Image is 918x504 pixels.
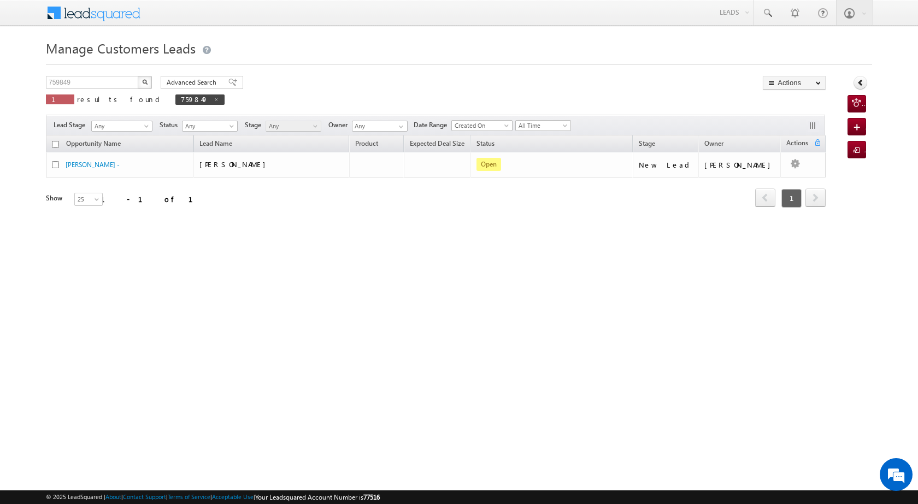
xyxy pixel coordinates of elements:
[639,160,693,170] div: New Lead
[92,121,149,131] span: Any
[781,137,814,151] span: Actions
[46,39,196,57] span: Manage Customers Leads
[66,139,121,147] span: Opportunity Name
[393,121,407,132] a: Show All Items
[181,94,208,104] span: 759849
[805,188,826,207] span: next
[142,79,148,85] img: Search
[51,94,69,104] span: 1
[781,189,802,207] span: 1
[755,188,775,207] span: prev
[328,120,352,130] span: Owner
[255,493,380,501] span: Your Leadsquared Account Number is
[471,138,500,152] a: Status
[91,121,152,132] a: Any
[75,194,104,204] span: 25
[183,121,234,131] span: Any
[101,193,206,205] div: 1 - 1 of 1
[61,138,126,152] a: Opportunity Name
[266,121,318,131] span: Any
[639,139,655,147] span: Stage
[194,138,238,152] span: Lead Name
[452,121,509,131] span: Created On
[66,161,120,169] a: [PERSON_NAME] -
[755,189,775,207] a: prev
[52,141,59,148] input: Check all records
[199,159,271,169] span: [PERSON_NAME]
[266,121,321,132] a: Any
[168,493,210,500] a: Terms of Service
[805,189,826,207] a: next
[245,120,266,130] span: Stage
[516,121,568,131] span: All Time
[167,78,220,87] span: Advanced Search
[77,94,164,104] span: results found
[74,193,103,206] a: 25
[46,492,380,502] span: © 2025 LeadSquared | | | | |
[212,493,254,500] a: Acceptable Use
[182,121,238,132] a: Any
[704,139,723,147] span: Owner
[414,120,451,130] span: Date Range
[410,139,464,147] span: Expected Deal Size
[363,493,380,501] span: 77516
[704,160,776,170] div: [PERSON_NAME]
[633,138,661,152] a: Stage
[515,120,571,131] a: All Time
[123,493,166,500] a: Contact Support
[355,139,378,147] span: Product
[160,120,182,130] span: Status
[46,193,66,203] div: Show
[476,158,501,171] span: Open
[451,120,513,131] a: Created On
[352,121,408,132] input: Type to Search
[105,493,121,500] a: About
[404,138,470,152] a: Expected Deal Size
[54,120,90,130] span: Lead Stage
[763,76,826,90] button: Actions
